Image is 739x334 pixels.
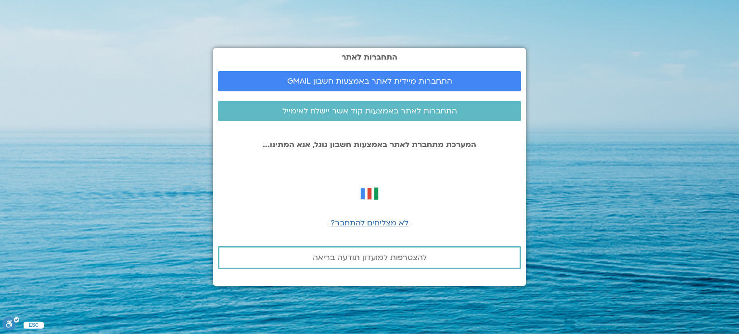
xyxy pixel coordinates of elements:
[287,77,452,86] span: התחברות מיידית לאתר באמצעות חשבון GMAIL
[282,107,457,115] span: התחברות לאתר באמצעות קוד אשר יישלח לאימייל
[313,253,427,262] span: להצטרפות למועדון תודעה בריאה
[218,53,521,62] h2: התחברות לאתר
[218,71,521,91] a: התחברות מיידית לאתר באמצעות חשבון GMAIL
[218,246,521,269] a: להצטרפות למועדון תודעה בריאה
[218,101,521,121] a: התחברות לאתר באמצעות קוד אשר יישלח לאימייל
[218,140,521,149] p: המערכת מתחברת לאתר באמצעות חשבון גוגל, אנא המתינו...
[331,218,408,228] a: לא מצליחים להתחבר?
